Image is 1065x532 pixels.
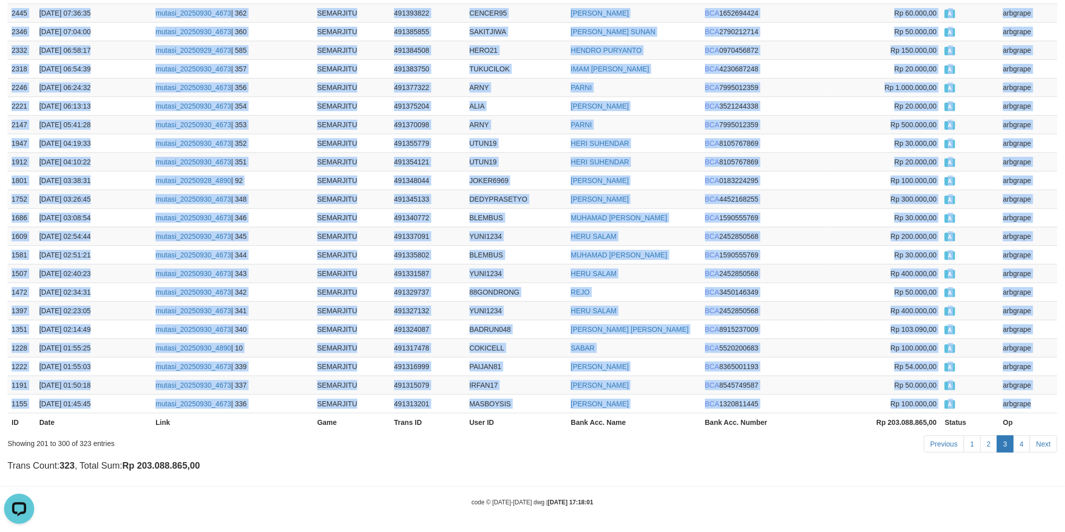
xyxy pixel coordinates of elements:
[945,177,955,186] span: Approved
[945,289,955,297] span: Approved
[466,357,567,376] td: PAIJAN81
[466,59,567,78] td: TUKUCILOK
[156,325,231,333] a: mutasi_20250930_4673
[313,41,390,59] td: SEMARJITU
[313,59,390,78] td: SEMARJITU
[8,320,35,338] td: 1351
[151,264,313,283] td: | 343
[1013,435,1030,453] a: 4
[156,195,231,203] a: mutasi_20250930_4673
[701,357,831,376] td: 8365001193
[999,264,1057,283] td: arbgrape
[151,97,313,115] td: | 354
[945,28,955,37] span: Approved
[571,139,629,147] a: HERI SUHENDAR
[945,326,955,334] span: Approved
[945,196,955,204] span: Approved
[571,195,629,203] a: [PERSON_NAME]
[945,10,955,18] span: Approved
[701,394,831,413] td: 1320811445
[945,270,955,279] span: Approved
[701,376,831,394] td: 8545749587
[156,139,231,147] a: mutasi_20250930_4673
[151,301,313,320] td: | 341
[313,97,390,115] td: SEMARJITU
[571,307,617,315] a: HERU SALAM
[945,344,955,353] span: Approved
[390,78,466,97] td: 491377322
[891,325,937,333] span: Rp 103.090,00
[894,9,937,17] span: Rp 60.000,00
[466,115,567,134] td: ARNY
[705,28,720,36] span: BCA
[571,158,629,166] a: HERI SUHENDAR
[571,232,617,240] a: HERU SALAM
[156,46,231,54] a: mutasi_20250929_4673
[705,139,720,147] span: BCA
[945,400,955,409] span: Approved
[35,41,151,59] td: [DATE] 06:58:17
[701,320,831,338] td: 8915237009
[35,152,151,171] td: [DATE] 04:10:22
[35,59,151,78] td: [DATE] 06:54:39
[891,46,937,54] span: Rp 150.000,00
[35,4,151,22] td: [DATE] 07:36:35
[945,47,955,55] span: Approved
[701,4,831,22] td: 1652694424
[701,152,831,171] td: 8105767869
[313,283,390,301] td: SEMARJITU
[8,4,35,22] td: 2445
[151,41,313,59] td: | 585
[390,301,466,320] td: 491327132
[999,283,1057,301] td: arbgrape
[313,264,390,283] td: SEMARJITU
[999,115,1057,134] td: arbgrape
[571,325,689,333] a: [PERSON_NAME] [PERSON_NAME]
[705,270,720,278] span: BCA
[571,288,589,296] a: REJO
[999,22,1057,41] td: arbgrape
[151,22,313,41] td: | 360
[313,301,390,320] td: SEMARJITU
[999,320,1057,338] td: arbgrape
[35,394,151,413] td: [DATE] 01:45:45
[466,134,567,152] td: UTUN19
[390,338,466,357] td: 491317478
[4,4,34,34] button: Open LiveChat chat widget
[705,121,720,129] span: BCA
[8,97,35,115] td: 2221
[945,140,955,148] span: Approved
[466,208,567,227] td: BLEMBUS
[35,97,151,115] td: [DATE] 06:13:13
[390,376,466,394] td: 491315079
[466,78,567,97] td: ARNY
[313,394,390,413] td: SEMARJITU
[466,4,567,22] td: CENCER95
[313,190,390,208] td: SEMARJITU
[8,208,35,227] td: 1686
[390,152,466,171] td: 491354121
[313,152,390,171] td: SEMARJITU
[8,190,35,208] td: 1752
[891,121,937,129] span: Rp 500.000,00
[151,227,313,245] td: | 345
[151,357,313,376] td: | 339
[894,65,937,73] span: Rp 20.000,00
[571,83,592,92] a: PARNI
[8,283,35,301] td: 1472
[999,208,1057,227] td: arbgrape
[705,381,720,389] span: BCA
[701,41,831,59] td: 0970456872
[390,171,466,190] td: 491348044
[313,338,390,357] td: SEMARJITU
[964,435,981,453] a: 1
[156,363,231,371] a: mutasi_20250930_4673
[390,190,466,208] td: 491345133
[701,264,831,283] td: 2452850568
[466,413,567,431] th: User ID
[466,283,567,301] td: 88GONDRONG
[151,190,313,208] td: | 348
[999,394,1057,413] td: arbgrape
[35,22,151,41] td: [DATE] 07:04:00
[156,307,231,315] a: mutasi_20250930_4673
